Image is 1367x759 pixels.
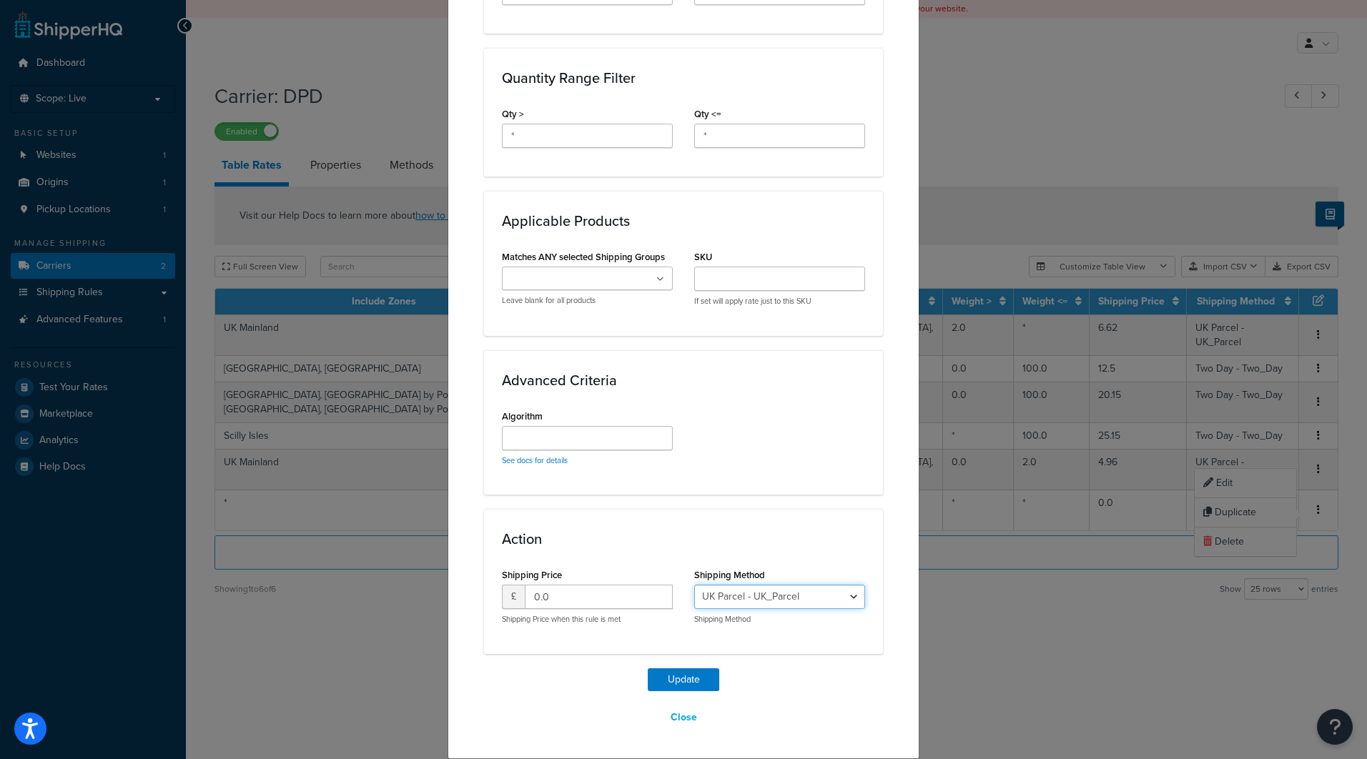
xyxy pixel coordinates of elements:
p: Leave blank for all products [502,295,673,306]
button: Close [661,705,706,730]
h3: Quantity Range Filter [502,70,865,86]
h3: Advanced Criteria [502,372,865,388]
label: SKU [694,252,712,262]
a: See docs for details [502,455,568,466]
label: Shipping Method [694,570,765,580]
label: Shipping Price [502,570,562,580]
label: Qty > [502,109,524,119]
button: Update [648,668,719,691]
h3: Action [502,531,865,547]
p: Shipping Price when this rule is met [502,614,673,625]
span: £ [502,585,525,609]
label: Algorithm [502,411,543,422]
label: Matches ANY selected Shipping Groups [502,252,665,262]
p: If set will apply rate just to this SKU [694,296,865,307]
p: Shipping Method [694,614,865,625]
label: Qty <= [694,109,721,119]
h3: Applicable Products [502,213,865,229]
